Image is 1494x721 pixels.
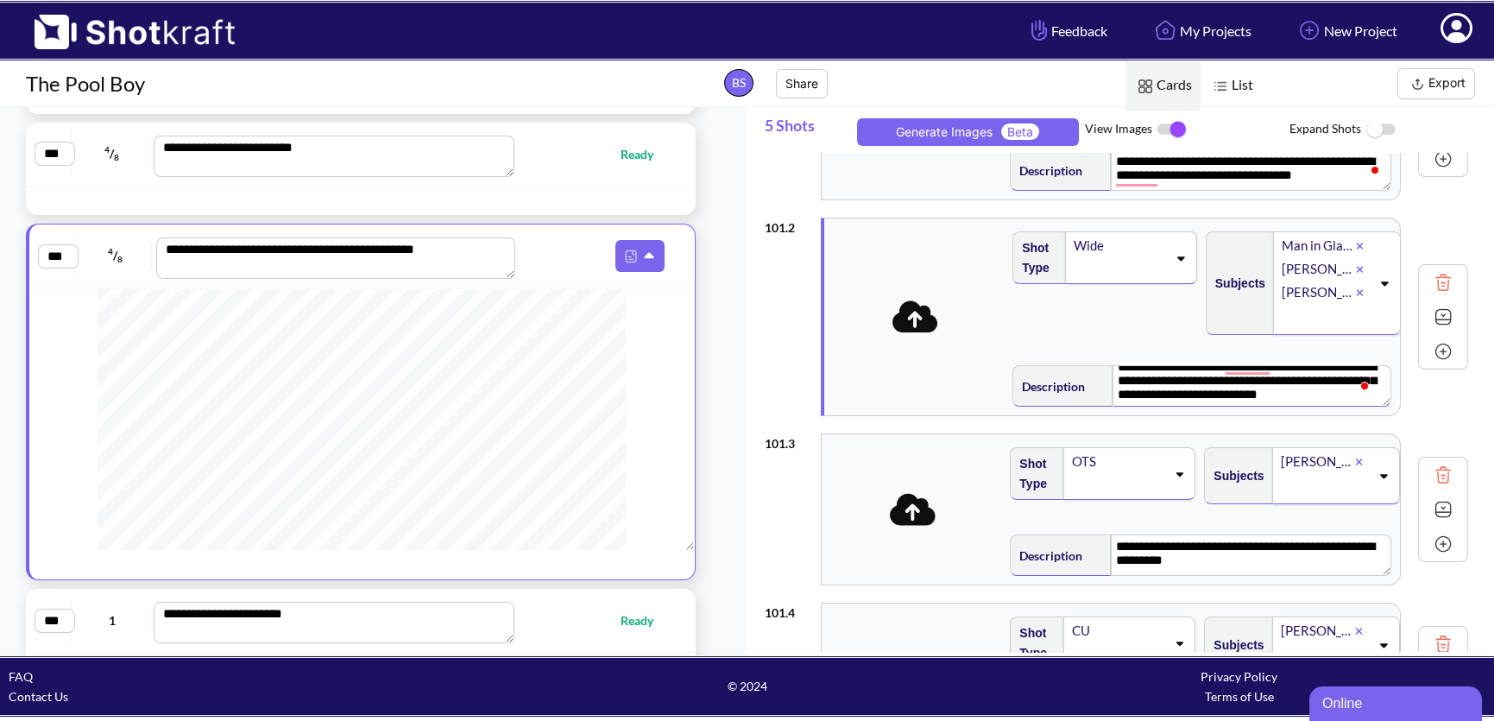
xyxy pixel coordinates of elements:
[1430,338,1456,364] img: Add Icon
[501,676,993,696] span: © 2024
[1309,683,1485,721] iframe: chat widget
[1085,111,1289,148] span: View Images
[79,242,152,269] span: /
[1205,462,1264,490] span: Subjects
[1280,234,1356,257] div: Man in Glasses
[1430,146,1456,172] img: Add Icon
[776,69,828,98] button: Share
[1011,156,1082,185] span: Description
[765,594,813,623] div: 101 . 4
[1361,111,1400,149] img: ToggleOff Icon
[1430,462,1456,488] img: Trash Icon
[765,209,1469,425] div: 101.2Shot TypeWideSubjectsMan in Glasses[PERSON_NAME][PERSON_NAME]DescriptionTo enrich screen rea...
[1209,75,1232,98] img: List Icon
[1279,619,1355,642] div: [PERSON_NAME]
[114,153,119,163] span: 8
[765,209,813,237] div: 101 . 2
[1070,619,1166,642] div: CU
[1407,73,1428,95] img: Export Icon
[1205,631,1264,660] span: Subjects
[1430,531,1456,557] img: Add Icon
[621,144,671,164] span: Ready
[1138,8,1264,54] a: My Projects
[1011,450,1055,498] span: Shot Type
[1207,269,1265,298] span: Subjects
[1150,16,1180,45] img: Home Icon
[1430,269,1456,295] img: Trash Icon
[9,669,33,684] a: FAQ
[993,686,1485,706] div: Terms of Use
[108,246,113,256] span: 4
[765,107,851,153] span: 5 Shots
[765,425,813,453] div: 101 . 3
[1295,16,1324,45] img: Add Icon
[1070,450,1166,473] div: OTS
[117,255,123,265] span: 8
[1397,68,1475,99] button: Export
[621,610,671,630] span: Ready
[1134,75,1157,98] img: Card Icon
[1013,234,1057,282] span: Shot Type
[993,667,1485,686] div: Privacy Policy
[1125,61,1201,111] span: Cards
[1072,234,1167,257] div: Wide
[857,118,1079,146] button: Generate ImagesBeta
[1011,541,1082,570] span: Description
[104,144,110,155] span: 4
[76,610,149,630] span: 1
[1279,450,1355,473] div: [PERSON_NAME]
[1113,365,1392,407] textarea: To enrich screen reader interactions, please activate Accessibility in Grammarly extension settings
[1001,123,1039,140] span: Beta
[1282,8,1410,54] a: New Project
[1280,257,1356,281] div: [PERSON_NAME]
[1027,16,1051,45] img: Hand Icon
[76,140,149,168] span: /
[724,69,753,97] span: BS
[1201,61,1262,111] span: List
[620,245,642,268] img: Pdf Icon
[1013,372,1085,401] span: Description
[1430,496,1456,522] img: Expand Icon
[1430,631,1456,657] img: Trash Icon
[1027,21,1107,41] span: Feedback
[1111,149,1392,191] textarea: To enrich screen reader interactions, please activate Accessibility in Grammarly extension settings
[1152,111,1191,148] img: ToggleOn Icon
[9,689,68,704] a: Contact Us
[1280,281,1356,304] div: [PERSON_NAME]
[1289,111,1494,149] span: Expand Shots
[1011,619,1055,667] span: Shot Type
[1430,304,1456,330] img: Expand Icon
